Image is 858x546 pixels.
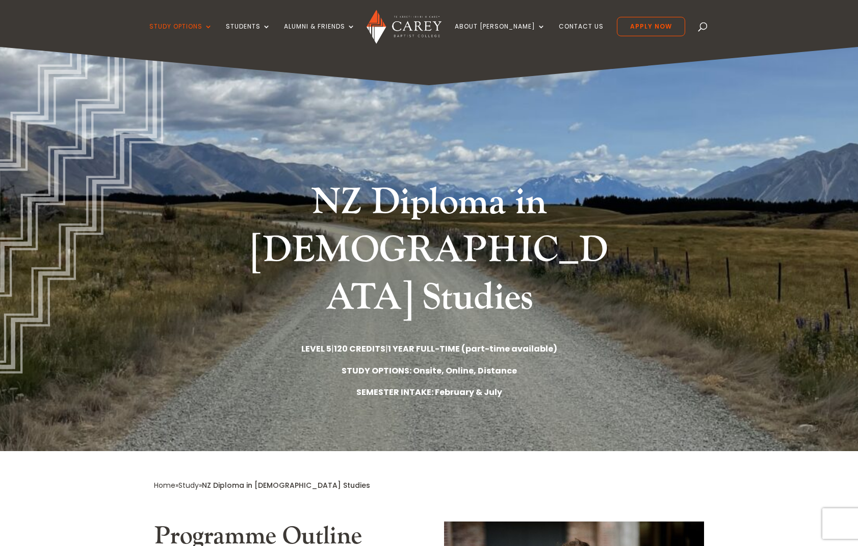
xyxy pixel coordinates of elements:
span: » » [154,480,370,490]
h1: NZ Diploma in [DEMOGRAPHIC_DATA] Studies [238,179,620,327]
span: NZ Diploma in [DEMOGRAPHIC_DATA] Studies [202,480,370,490]
a: Study Options [149,23,213,47]
strong: 1 YEAR FULL-TIME (part-time available) [388,343,557,355]
a: Alumni & Friends [284,23,355,47]
strong: SEMESTER INTAKE: February & July [356,386,502,398]
a: Apply Now [617,17,685,36]
p: | | [154,342,705,356]
a: About [PERSON_NAME] [455,23,545,47]
a: Contact Us [559,23,604,47]
strong: 120 CREDITS [334,343,385,355]
a: Students [226,23,271,47]
a: Study [178,480,199,490]
img: Carey Baptist College [367,10,441,44]
a: Home [154,480,175,490]
strong: LEVEL 5 [301,343,331,355]
strong: STUDY OPTIONS: Onsite, Online, Distance [342,365,517,377]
